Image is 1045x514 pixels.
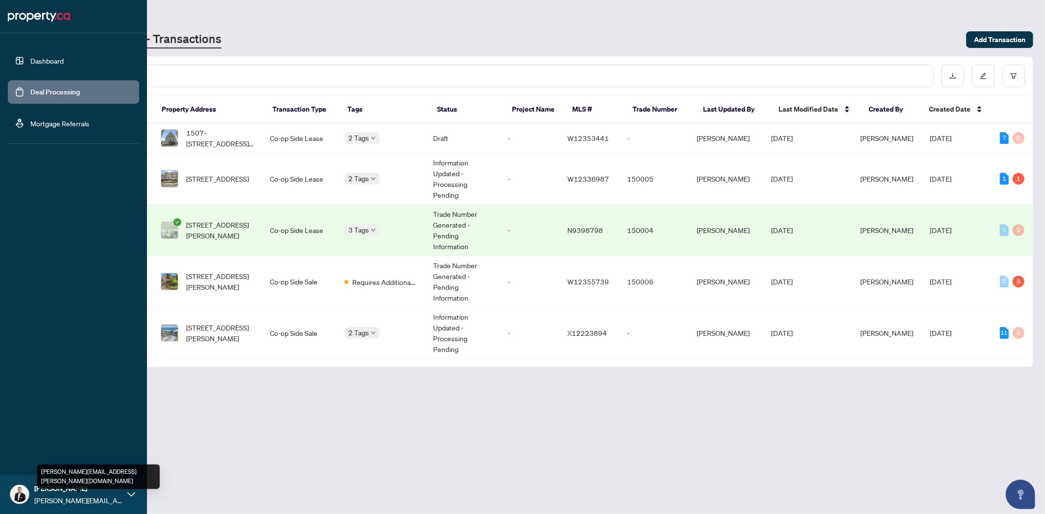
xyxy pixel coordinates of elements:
[1013,132,1024,144] div: 0
[619,256,689,307] td: 150006
[186,322,254,344] span: [STREET_ADDRESS][PERSON_NAME]
[930,134,952,142] span: [DATE]
[10,485,29,504] img: Profile Icon
[567,134,609,142] span: W12353441
[861,96,921,123] th: Created By
[348,173,369,184] span: 2 Tags
[1002,65,1025,87] button: filter
[371,176,376,181] span: down
[771,328,793,337] span: [DATE]
[771,226,793,234] span: [DATE]
[154,96,265,123] th: Property Address
[619,153,689,205] td: 150005
[348,224,369,235] span: 3 Tags
[1000,276,1009,287] div: 0
[186,173,249,184] span: [STREET_ADDRESS]
[161,222,178,238] img: thumbnail-img
[625,96,696,123] th: Trade Number
[30,56,64,65] a: Dashboard
[186,271,254,292] span: [STREET_ADDRESS][PERSON_NAME]
[689,153,763,205] td: [PERSON_NAME]
[771,134,793,142] span: [DATE]
[161,170,178,187] img: thumbnail-img
[500,256,559,307] td: -
[348,327,369,338] span: 2 Tags
[861,277,914,286] span: [PERSON_NAME]
[921,96,992,123] th: Created Date
[30,119,89,128] a: Mortgage Referrals
[1000,132,1009,144] div: 7
[861,174,914,183] span: [PERSON_NAME]
[500,123,559,153] td: -
[352,277,416,287] span: Requires Additional Docs
[429,96,505,123] th: Status
[567,328,607,337] span: X12223894
[695,96,771,123] th: Last Updated By
[186,127,254,149] span: 1507-[STREET_ADDRESS][PERSON_NAME]
[500,307,559,359] td: -
[500,205,559,256] td: -
[1000,327,1009,339] div: 11
[262,153,337,205] td: Co-op Side Lease
[861,134,914,142] span: [PERSON_NAME]
[161,325,178,341] img: thumbnail-img
[1000,224,1009,236] div: 0
[771,96,861,123] th: Last Modified Date
[861,226,914,234] span: [PERSON_NAME]
[425,153,500,205] td: Information Updated - Processing Pending
[619,123,689,153] td: -
[1010,72,1017,79] span: filter
[262,307,337,359] td: Co-op Side Sale
[619,307,689,359] td: -
[929,104,971,115] span: Created Date
[371,136,376,140] span: down
[425,307,500,359] td: Information Updated - Processing Pending
[930,328,952,337] span: [DATE]
[1013,224,1024,236] div: 0
[689,256,763,307] td: [PERSON_NAME]
[771,277,793,286] span: [DATE]
[8,9,70,24] img: logo
[186,219,254,241] span: [STREET_ADDRESS][PERSON_NAME]
[348,132,369,143] span: 2 Tags
[262,123,337,153] td: Co-op Side Lease
[371,330,376,335] span: down
[425,256,500,307] td: Trade Number Generated - Pending Information
[974,32,1025,47] span: Add Transaction
[340,96,429,123] th: Tags
[567,226,603,234] span: N9398798
[1013,327,1024,339] div: 0
[565,96,625,123] th: MLS #
[567,277,609,286] span: W12355739
[567,174,609,183] span: W12336987
[1006,480,1035,509] button: Open asap
[619,205,689,256] td: 150004
[173,218,181,226] span: check-circle
[1000,173,1009,185] div: 1
[966,31,1033,48] button: Add Transaction
[161,130,178,146] img: thumbnail-img
[161,273,178,290] img: thumbnail-img
[1013,276,1024,287] div: 3
[30,88,80,96] a: Deal Processing
[500,153,559,205] td: -
[34,495,122,506] span: [PERSON_NAME][EMAIL_ADDRESS][PERSON_NAME][DOMAIN_NAME]
[930,226,952,234] span: [DATE]
[425,123,500,153] td: Draft
[930,277,952,286] span: [DATE]
[980,72,987,79] span: edit
[262,256,337,307] td: Co-op Side Sale
[942,65,964,87] button: download
[1013,173,1024,185] div: 1
[861,328,914,337] span: [PERSON_NAME]
[689,205,763,256] td: [PERSON_NAME]
[771,174,793,183] span: [DATE]
[371,228,376,233] span: down
[930,174,952,183] span: [DATE]
[949,72,956,79] span: download
[37,465,160,489] div: [PERSON_NAME][EMAIL_ADDRESS][PERSON_NAME][DOMAIN_NAME]
[972,65,995,87] button: edit
[689,123,763,153] td: [PERSON_NAME]
[34,483,122,494] span: [PERSON_NAME]
[265,96,340,123] th: Transaction Type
